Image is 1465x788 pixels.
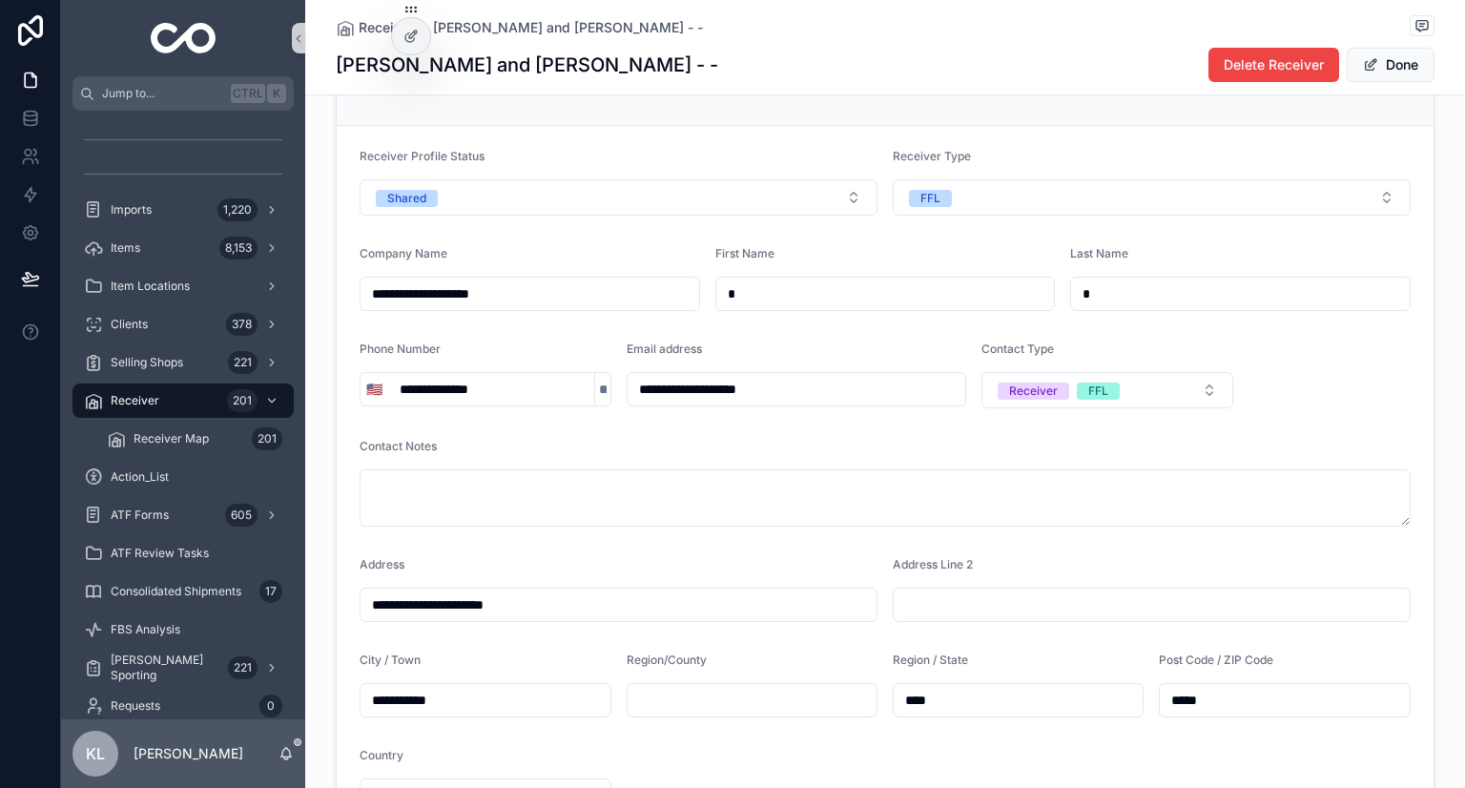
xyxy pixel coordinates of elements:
div: 17 [259,580,282,603]
span: Region/County [627,653,707,667]
a: Receiver201 [72,384,294,418]
span: Item Locations [111,279,190,294]
span: Items [111,240,140,256]
a: [PERSON_NAME] Sporting221 [72,651,294,685]
span: [PERSON_NAME] Sporting [111,653,220,683]
span: Last Name [1070,246,1128,260]
span: Selling Shops [111,355,183,370]
span: Action_List [111,469,169,485]
a: [PERSON_NAME] and [PERSON_NAME] - - [433,18,703,37]
div: 221 [228,351,258,374]
button: Select Button [360,179,877,216]
span: Phone Number [360,342,441,356]
span: ATF Review Tasks [111,546,209,561]
a: Receiver Map201 [95,422,294,456]
a: Items8,153 [72,231,294,265]
span: Contact Type [981,342,1054,356]
h1: [PERSON_NAME] and [PERSON_NAME] - - [336,52,718,78]
span: Ctrl [231,84,265,103]
div: 0 [259,695,282,717]
span: Receiver [359,18,414,37]
span: Receiver [111,393,159,408]
img: App logo [151,23,217,53]
button: Done [1347,48,1434,82]
span: KL [86,742,105,765]
span: Country [360,748,403,762]
a: ATF Forms605 [72,498,294,532]
p: [PERSON_NAME] [134,744,243,763]
div: 378 [226,313,258,336]
div: 605 [225,504,258,527]
div: FFL [920,190,940,207]
div: Receiver [1009,383,1058,400]
span: Address Line 2 [893,557,973,571]
div: scrollable content [61,111,305,719]
button: Jump to...CtrlK [72,76,294,111]
a: Selling Shops221 [72,345,294,380]
div: 201 [252,427,282,450]
span: Requests [111,698,160,714]
span: Receiver Profile Status [360,149,485,163]
div: 8,153 [219,237,258,259]
a: Requests0 [72,689,294,723]
a: ATF Review Tasks [72,536,294,570]
span: Contact Notes [360,439,437,453]
span: FBS Analysis [111,622,180,637]
button: Select Button [893,179,1411,216]
span: Region / State [893,653,968,667]
button: Select Button [981,372,1233,408]
div: 221 [228,656,258,679]
span: K [269,86,284,101]
button: Unselect FFL [1077,381,1120,400]
span: Clients [111,317,148,332]
a: Receiver [336,18,414,37]
span: Company Name [360,246,447,260]
span: Address [360,557,404,571]
a: Consolidated Shipments17 [72,574,294,609]
button: Select Button [361,372,388,406]
span: Email address [627,342,702,356]
a: Imports1,220 [72,193,294,227]
div: Shared [387,190,426,207]
a: FBS Analysis [72,612,294,647]
span: City / Town [360,653,421,667]
span: Receiver Map [134,431,209,446]
button: Unselect RECEIVER [998,381,1069,400]
span: Delete Receiver [1224,55,1324,74]
button: Delete Receiver [1208,48,1339,82]
span: Post Code / ZIP Code [1159,653,1273,667]
div: 1,220 [217,198,258,221]
span: 🇺🇸 [366,380,382,399]
div: 201 [227,389,258,412]
a: Action_List [72,460,294,494]
span: ATF Forms [111,508,169,523]
span: Imports [111,202,152,218]
span: First Name [715,246,774,260]
span: Receiver Type [893,149,971,163]
a: Clients378 [72,307,294,342]
div: FFL [1088,383,1108,400]
a: Item Locations [72,269,294,303]
span: Consolidated Shipments [111,584,241,599]
span: Jump to... [102,86,223,101]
